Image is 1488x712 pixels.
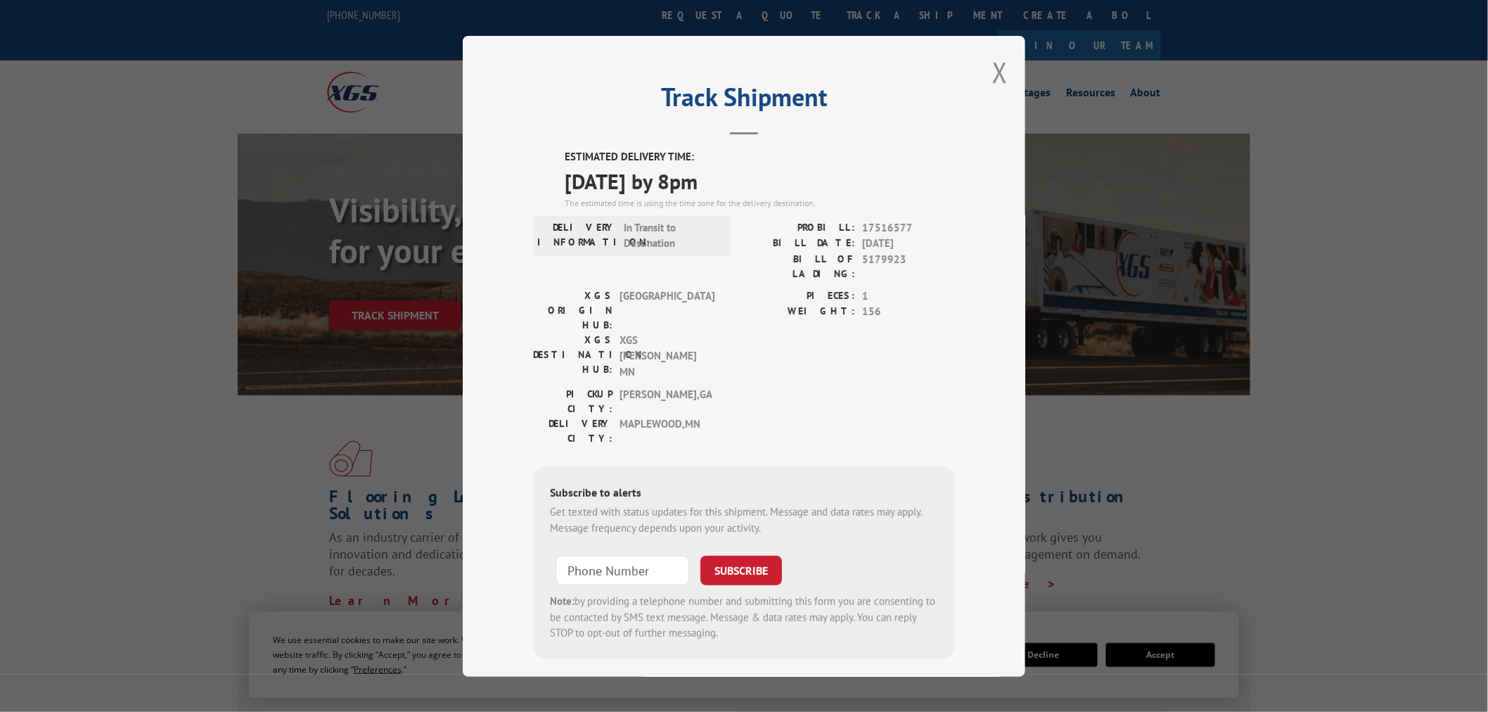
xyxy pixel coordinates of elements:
[550,504,938,536] div: Get texted with status updates for this shipment. Message and data rates may apply. Message frequ...
[620,417,714,446] span: MAPLEWOOD , MN
[744,304,855,320] label: WEIGHT:
[620,332,714,380] span: XGS [PERSON_NAME] MN
[862,288,955,304] span: 1
[533,87,955,114] h2: Track Shipment
[533,332,612,380] label: XGS DESTINATION HUB:
[744,251,855,281] label: BILL OF LADING:
[565,196,955,209] div: The estimated time is using the time zone for the delivery destination.
[550,595,575,608] strong: Note:
[620,387,714,417] span: [PERSON_NAME] , GA
[624,220,719,251] span: In Transit to Destination
[533,417,612,446] label: DELIVERY CITY:
[862,251,955,281] span: 5179923
[862,220,955,236] span: 17516577
[550,594,938,642] div: by providing a telephone number and submitting this form you are consenting to be contacted by SM...
[744,236,855,252] label: BILL DATE:
[533,288,612,332] label: XGS ORIGIN HUB:
[620,288,714,332] span: [GEOGRAPHIC_DATA]
[992,53,1008,91] button: Close modal
[862,236,955,252] span: [DATE]
[550,484,938,504] div: Subscribe to alerts
[533,387,612,417] label: PICKUP CITY:
[744,288,855,304] label: PIECES:
[862,304,955,320] span: 156
[744,220,855,236] label: PROBILL:
[537,220,617,251] label: DELIVERY INFORMATION:
[565,149,955,165] label: ESTIMATED DELIVERY TIME:
[700,556,782,585] button: SUBSCRIBE
[565,165,955,196] span: [DATE] by 8pm
[556,556,689,585] input: Phone Number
